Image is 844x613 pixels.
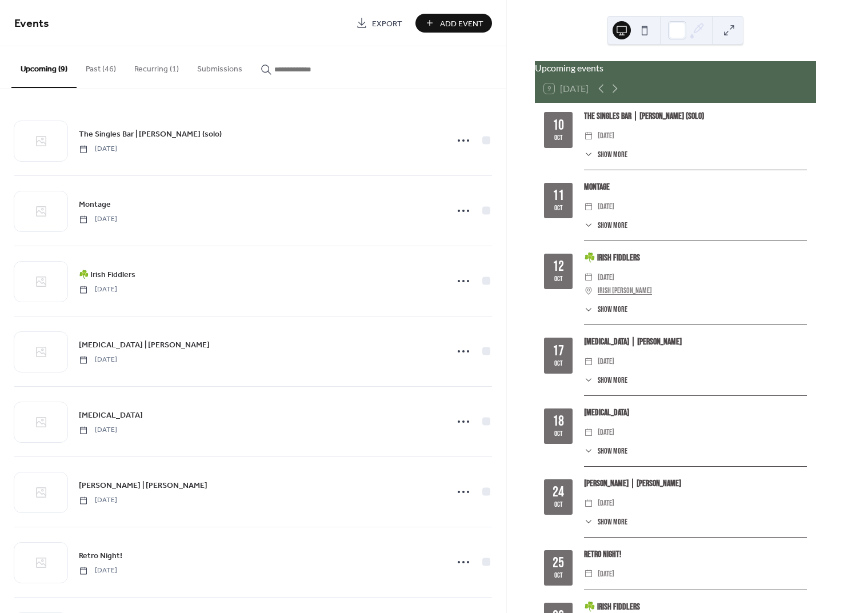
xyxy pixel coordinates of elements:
[553,118,564,133] div: 10
[553,344,564,358] div: 17
[584,200,593,214] div: ​
[598,426,614,439] span: [DATE]
[79,425,117,435] span: [DATE]
[553,259,564,274] div: 12
[584,548,807,562] div: Retro Night!
[125,46,188,87] button: Recurring (1)
[554,360,563,368] div: Oct
[584,567,593,581] div: ​
[79,410,143,422] span: [MEDICAL_DATA]
[584,129,593,143] div: ​
[554,502,563,509] div: Oct
[584,445,627,457] button: ​Show more
[79,214,117,225] span: [DATE]
[598,303,627,315] span: Show more
[554,431,563,438] div: Oct
[584,271,593,285] div: ​
[535,61,816,75] div: Upcoming events
[554,276,563,283] div: Oct
[79,129,222,141] span: The Singles Bar | [PERSON_NAME] (solo)
[584,445,593,457] div: ​
[598,284,652,298] a: Irish [PERSON_NAME]
[14,13,49,35] span: Events
[598,355,614,368] span: [DATE]
[79,198,111,211] a: Montage
[79,199,111,211] span: Montage
[584,477,807,491] div: [PERSON_NAME] | [PERSON_NAME]
[584,219,593,231] div: ​
[553,556,564,570] div: 25
[584,181,807,194] div: Montage
[598,445,627,457] span: Show more
[79,550,122,562] span: Retro Night!
[598,567,614,581] span: [DATE]
[79,144,117,154] span: [DATE]
[440,18,483,30] span: Add Event
[79,269,135,281] span: ☘️ Irish Fiddlers
[79,495,117,506] span: [DATE]
[79,479,207,492] a: [PERSON_NAME] | [PERSON_NAME]
[79,339,210,351] span: [MEDICAL_DATA] | [PERSON_NAME]
[598,129,614,143] span: [DATE]
[584,303,593,315] div: ​
[188,46,251,87] button: Submissions
[584,355,593,368] div: ​
[79,268,135,281] a: ☘️ Irish Fiddlers
[347,14,411,33] a: Export
[79,127,222,141] a: The Singles Bar | [PERSON_NAME] (solo)
[598,496,614,510] span: [DATE]
[584,426,593,439] div: ​
[584,149,593,161] div: ​
[584,496,593,510] div: ​
[584,303,627,315] button: ​Show more
[79,480,207,492] span: [PERSON_NAME] | [PERSON_NAME]
[584,335,807,349] div: [MEDICAL_DATA] | [PERSON_NAME]
[584,516,593,528] div: ​
[79,408,143,422] a: [MEDICAL_DATA]
[584,284,593,298] div: ​
[598,149,627,161] span: Show more
[584,110,807,123] div: The Singles Bar | [PERSON_NAME] (solo)
[79,338,210,351] a: [MEDICAL_DATA] | [PERSON_NAME]
[598,516,627,528] span: Show more
[584,374,593,386] div: ​
[584,374,627,386] button: ​Show more
[79,566,117,576] span: [DATE]
[553,189,564,203] div: 11
[79,549,122,562] a: Retro Night!
[584,149,627,161] button: ​Show more
[598,374,627,386] span: Show more
[584,406,807,420] div: [MEDICAL_DATA]
[584,219,627,231] button: ​Show more
[598,271,614,285] span: [DATE]
[79,355,117,365] span: [DATE]
[554,135,563,142] div: Oct
[584,251,807,265] div: ☘️ Irish Fiddlers
[11,46,77,88] button: Upcoming (9)
[554,205,563,213] div: Oct
[79,285,117,295] span: [DATE]
[372,18,402,30] span: Export
[598,200,614,214] span: [DATE]
[598,219,627,231] span: Show more
[554,572,563,580] div: Oct
[584,516,627,528] button: ​Show more
[415,14,492,33] button: Add Event
[77,46,125,87] button: Past (46)
[553,485,564,499] div: 24
[553,414,564,428] div: 18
